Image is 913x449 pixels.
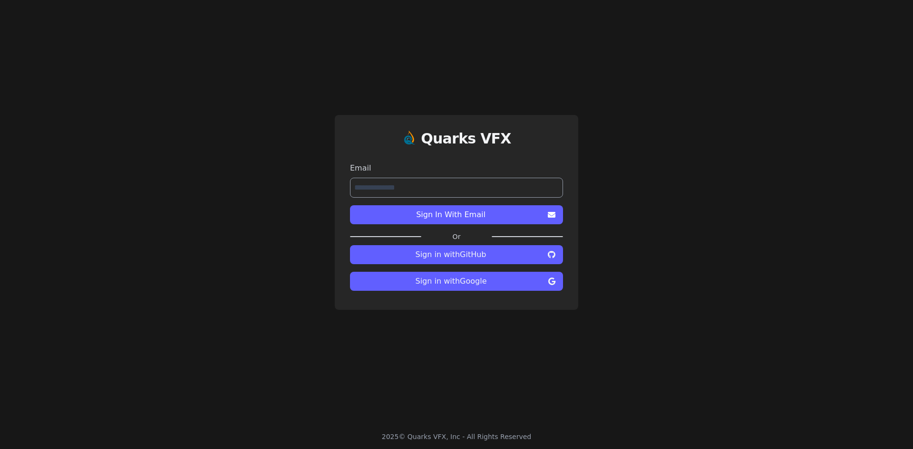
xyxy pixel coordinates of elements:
[350,162,563,174] label: Email
[350,272,563,291] button: Sign in withGoogle
[358,249,544,260] span: Sign in with GitHub
[358,209,544,220] span: Sign In With Email
[350,245,563,264] button: Sign in withGitHub
[421,130,511,155] a: Quarks VFX
[350,205,563,224] button: Sign In With Email
[421,130,511,147] h1: Quarks VFX
[382,432,532,441] div: 2025 © Quarks VFX, Inc - All Rights Reserved
[358,276,544,287] span: Sign in with Google
[421,232,492,241] label: Or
